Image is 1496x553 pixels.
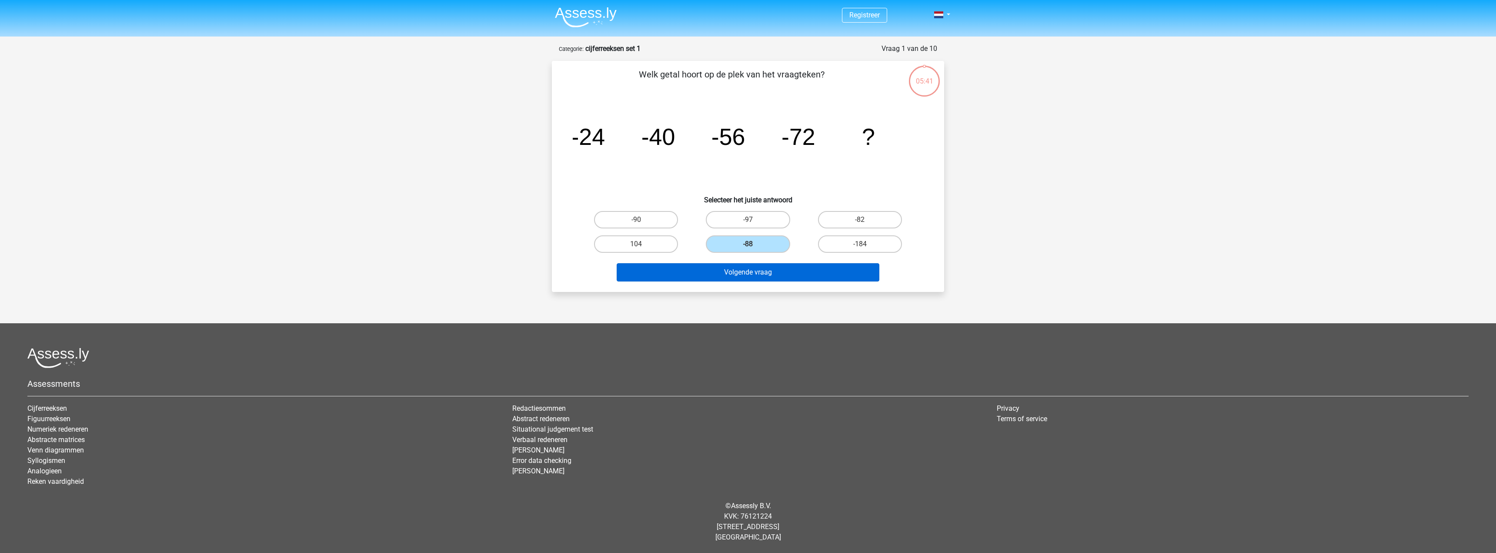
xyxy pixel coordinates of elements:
[594,211,678,228] label: -90
[512,415,570,423] a: Abstract redeneren
[27,379,1469,389] h5: Assessments
[818,211,902,228] label: -82
[617,263,880,282] button: Volgende vraag
[706,235,790,253] label: -88
[849,11,880,19] a: Registreer
[21,494,1475,550] div: © KVK: 76121224 [STREET_ADDRESS] [GEOGRAPHIC_DATA]
[512,425,593,433] a: Situational judgement test
[512,456,571,465] a: Error data checking
[27,477,84,486] a: Reken vaardigheid
[27,436,85,444] a: Abstracte matrices
[566,68,898,94] p: Welk getal hoort op de plek van het vraagteken?
[585,44,641,53] strong: cijferreeksen set 1
[731,502,771,510] a: Assessly B.V.
[594,235,678,253] label: 104
[908,65,941,87] div: 05:41
[711,124,745,150] tspan: -56
[555,7,617,27] img: Assessly
[571,124,605,150] tspan: -24
[27,404,67,412] a: Cijferreeksen
[559,46,584,52] small: Categorie:
[27,425,88,433] a: Numeriek redeneren
[997,415,1047,423] a: Terms of service
[566,189,930,204] h6: Selecteer het juiste antwoord
[862,124,875,150] tspan: ?
[882,44,937,54] div: Vraag 1 van de 10
[27,467,62,475] a: Analogieen
[997,404,1019,412] a: Privacy
[512,446,564,454] a: [PERSON_NAME]
[27,348,89,368] img: Assessly logo
[641,124,675,150] tspan: -40
[27,456,65,465] a: Syllogismen
[706,211,790,228] label: -97
[781,124,815,150] tspan: -72
[818,235,902,253] label: -184
[27,415,70,423] a: Figuurreeksen
[27,446,84,454] a: Venn diagrammen
[512,436,568,444] a: Verbaal redeneren
[512,467,564,475] a: [PERSON_NAME]
[512,404,566,412] a: Redactiesommen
